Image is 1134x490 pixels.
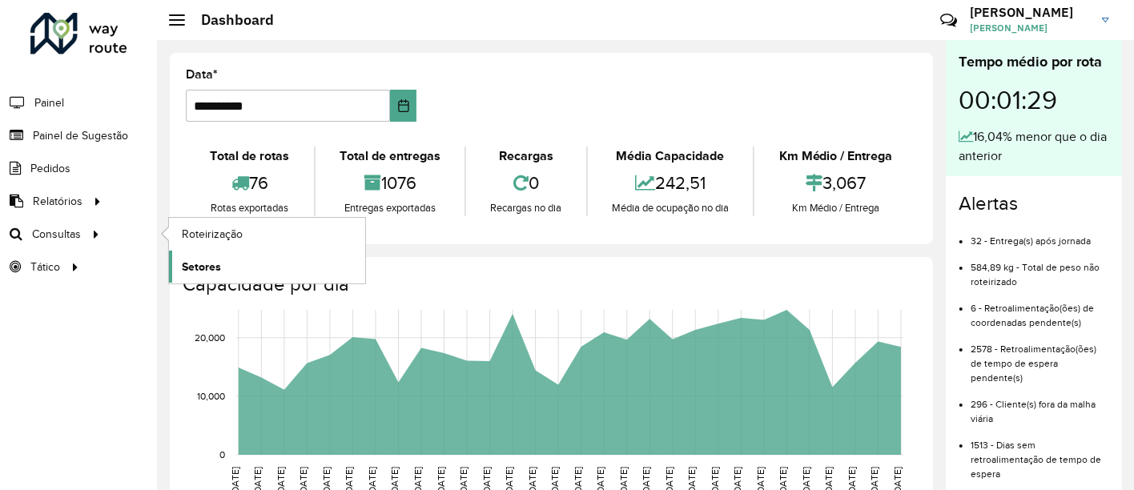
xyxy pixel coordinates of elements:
div: 76 [190,166,310,200]
div: Entregas exportadas [320,200,461,216]
span: Roteirização [182,226,243,243]
text: 0 [219,449,225,460]
span: Tático [30,259,60,275]
span: Consultas [32,226,81,243]
div: 16,04% menor que o dia anterior [959,127,1109,166]
h4: Alertas [959,192,1109,215]
div: 1076 [320,166,461,200]
div: Km Médio / Entrega [758,200,913,216]
li: 1513 - Dias sem retroalimentação de tempo de espera [971,426,1109,481]
span: Painel de Sugestão [33,127,128,144]
div: Total de entregas [320,147,461,166]
h4: Capacidade por dia [183,273,917,296]
a: Setores [169,251,365,283]
div: Km Médio / Entrega [758,147,913,166]
text: 20,000 [195,332,225,343]
div: 0 [470,166,582,200]
span: Setores [182,259,221,275]
div: Recargas no dia [470,200,582,216]
span: Painel [34,94,64,111]
div: Média Capacidade [592,147,750,166]
li: 584,89 kg - Total de peso não roteirizado [971,248,1109,289]
div: 3,067 [758,166,913,200]
span: Relatórios [33,193,82,210]
label: Data [186,65,218,84]
a: Contato Rápido [931,3,966,38]
div: 242,51 [592,166,750,200]
li: 296 - Cliente(s) fora da malha viária [971,385,1109,426]
h2: Dashboard [185,11,274,29]
div: Total de rotas [190,147,310,166]
div: Média de ocupação no dia [592,200,750,216]
span: [PERSON_NAME] [970,21,1090,35]
button: Choose Date [390,90,416,122]
a: Roteirização [169,218,365,250]
div: Recargas [470,147,582,166]
h3: [PERSON_NAME] [970,5,1090,20]
li: 6 - Retroalimentação(ões) de coordenadas pendente(s) [971,289,1109,330]
li: 2578 - Retroalimentação(ões) de tempo de espera pendente(s) [971,330,1109,385]
span: Pedidos [30,160,70,177]
li: 32 - Entrega(s) após jornada [971,222,1109,248]
div: Tempo médio por rota [959,51,1109,73]
div: 00:01:29 [959,73,1109,127]
text: 10,000 [197,391,225,401]
div: Rotas exportadas [190,200,310,216]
